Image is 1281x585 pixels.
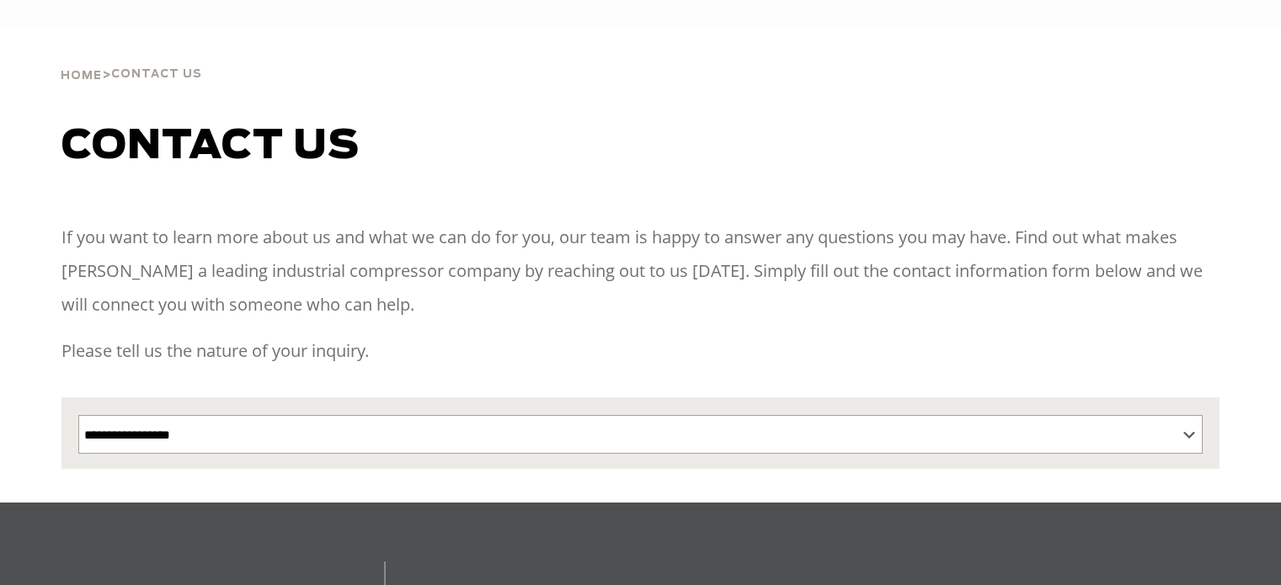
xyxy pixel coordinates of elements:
[61,221,1220,322] p: If you want to learn more about us and what we can do for you, our team is happy to answer any qu...
[61,334,1220,368] p: Please tell us the nature of your inquiry.
[61,71,102,82] span: Home
[111,69,202,80] span: Contact Us
[61,126,360,167] span: Contact us
[61,67,102,82] a: Home
[61,25,202,89] div: >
